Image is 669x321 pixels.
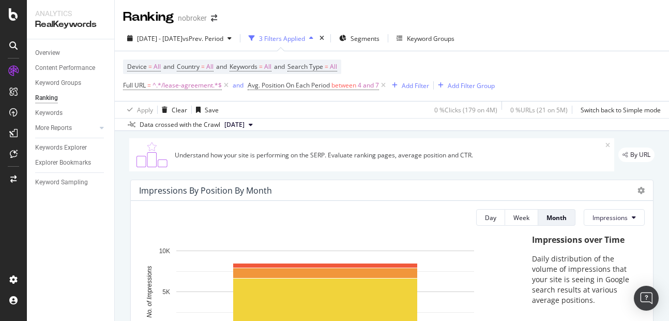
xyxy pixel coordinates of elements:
button: Keyword Groups [392,30,459,47]
div: Keyword Sampling [35,177,88,188]
div: 0 % URLs ( 21 on 5M ) [510,106,568,114]
button: Segments [335,30,384,47]
a: Keywords [35,108,107,119]
span: ^.*/lease-agreement.*$ [153,78,222,93]
div: 0 % Clicks ( 179 on 4M ) [434,106,497,114]
div: Switch back to Simple mode [581,106,661,114]
button: Add Filter [388,79,429,92]
span: Avg. Position On Each Period [248,81,330,90]
a: Overview [35,48,107,59]
span: All [264,60,271,74]
span: Impressions [592,213,628,222]
div: Keywords Explorer [35,142,87,153]
div: Ranking [35,93,58,104]
a: Keyword Groups [35,78,107,89]
div: Keyword Groups [35,78,81,89]
span: 2025 Sep. 1st [224,120,245,129]
div: Impressions By Position By Month [139,185,272,196]
div: arrow-right-arrow-left [211,14,217,22]
div: Save [205,106,219,114]
button: Clear [158,101,187,118]
button: Add Filter Group [434,79,495,92]
div: Day [485,213,496,222]
div: Add Filter Group [448,81,495,90]
img: C0S+odjvPe+dCwPhcw0W2jU4KOcefU0IcxbkVEfgJ6Ft4vBgsVVQAAAABJRU5ErkJggg== [133,142,171,167]
span: Full URL [123,81,146,90]
span: = [201,62,205,71]
button: Save [192,101,219,118]
div: Understand how your site is performing on the SERP. Evaluate ranking pages, average position and ... [175,151,605,159]
span: Country [177,62,200,71]
span: between [331,81,356,90]
button: Impressions [584,209,645,226]
a: More Reports [35,123,97,134]
div: Clear [172,106,187,114]
a: Keyword Sampling [35,177,107,188]
a: Keywords Explorer [35,142,107,153]
a: Explorer Bookmarks [35,157,107,168]
div: 3 Filters Applied [259,34,305,43]
p: Daily distribution of the volume of impressions that your site is seeing in Google search results... [532,254,635,305]
button: [DATE] [220,119,257,131]
a: Ranking [35,93,107,104]
div: Keyword Groups [407,34,454,43]
span: 4 and 7 [358,78,379,93]
span: Search Type [287,62,323,71]
button: 3 Filters Applied [245,30,317,47]
span: All [330,60,337,74]
div: times [317,33,326,43]
span: and [216,62,227,71]
span: vs Prev. Period [183,34,223,43]
button: Month [538,209,575,226]
span: and [274,62,285,71]
button: [DATE] - [DATE]vsPrev. Period [123,30,236,47]
div: RealKeywords [35,19,106,31]
button: Week [505,209,538,226]
span: = [147,81,151,90]
button: and [233,80,244,90]
span: = [325,62,328,71]
span: By URL [630,152,650,158]
span: and [163,62,174,71]
a: Content Performance [35,63,107,74]
div: Open Intercom Messenger [634,286,659,311]
span: = [148,62,152,71]
button: Apply [123,101,153,118]
span: Keywords [230,62,257,71]
span: All [206,60,214,74]
text: 10K [159,247,170,255]
span: = [259,62,263,71]
span: Device [127,62,147,71]
div: Keywords [35,108,63,119]
text: 5K [162,288,170,296]
button: Day [476,209,505,226]
div: Apply [137,106,153,114]
div: Explorer Bookmarks [35,157,91,168]
div: nobroker [178,13,207,23]
div: Month [546,213,567,222]
div: Impressions over Time [532,234,635,246]
button: Switch back to Simple mode [576,101,661,118]
div: Data crossed with the Crawl [140,120,220,129]
div: Week [513,213,529,222]
span: All [154,60,161,74]
div: legacy label [618,148,655,162]
text: No. of Impressions [146,266,153,318]
div: More Reports [35,123,72,134]
div: Ranking [123,8,174,26]
div: and [233,81,244,90]
div: Content Performance [35,63,95,74]
div: Analytics [35,8,106,19]
span: Segments [351,34,379,43]
div: Add Filter [402,81,429,90]
div: Overview [35,48,60,59]
span: [DATE] - [DATE] [137,34,183,43]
